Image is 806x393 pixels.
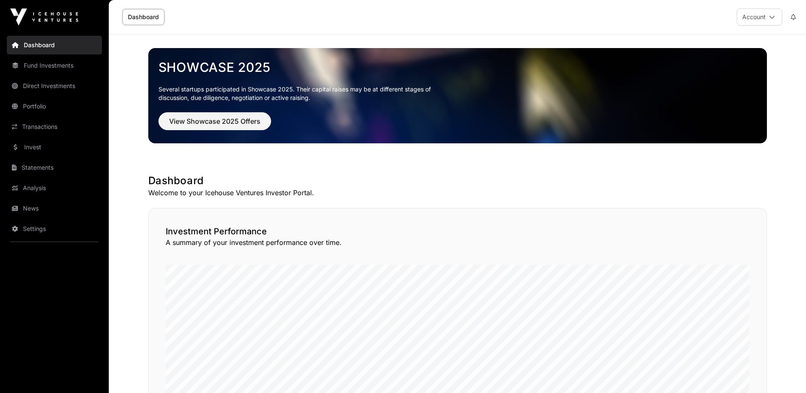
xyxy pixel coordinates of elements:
button: Account [737,9,782,26]
h1: Dashboard [148,174,767,188]
a: Dashboard [7,36,102,54]
button: View Showcase 2025 Offers [158,112,271,130]
a: Fund Investments [7,56,102,75]
a: Statements [7,158,102,177]
iframe: Chat Widget [764,352,806,393]
p: A summary of your investment performance over time. [166,237,749,248]
a: View Showcase 2025 Offers [158,121,271,129]
span: View Showcase 2025 Offers [169,116,260,126]
a: Portfolio [7,97,102,116]
p: Welcome to your Icehouse Ventures Investor Portal. [148,188,767,198]
img: Icehouse Ventures Logo [10,9,78,26]
h2: Investment Performance [166,225,749,237]
a: News [7,199,102,218]
p: Several startups participated in Showcase 2025. Their capital raises may be at different stages o... [158,85,444,102]
a: Transactions [7,117,102,136]
a: Settings [7,219,102,238]
img: Showcase 2025 [148,48,767,143]
a: Invest [7,138,102,157]
a: Dashboard [122,9,164,25]
a: Analysis [7,179,102,197]
a: Showcase 2025 [158,60,757,75]
a: Direct Investments [7,77,102,95]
